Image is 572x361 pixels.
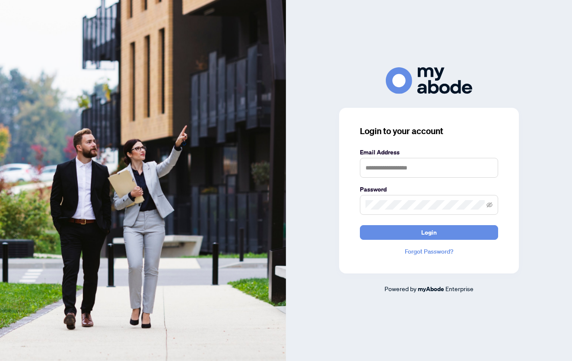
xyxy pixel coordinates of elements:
span: Enterprise [445,285,473,292]
span: eye-invisible [486,202,493,208]
span: Login [421,226,437,239]
label: Email Address [360,148,498,157]
span: Powered by [385,285,416,292]
a: Forgot Password? [360,247,498,256]
button: Login [360,225,498,240]
a: myAbode [418,284,444,294]
h3: Login to your account [360,125,498,137]
img: ma-logo [386,67,472,94]
label: Password [360,185,498,194]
